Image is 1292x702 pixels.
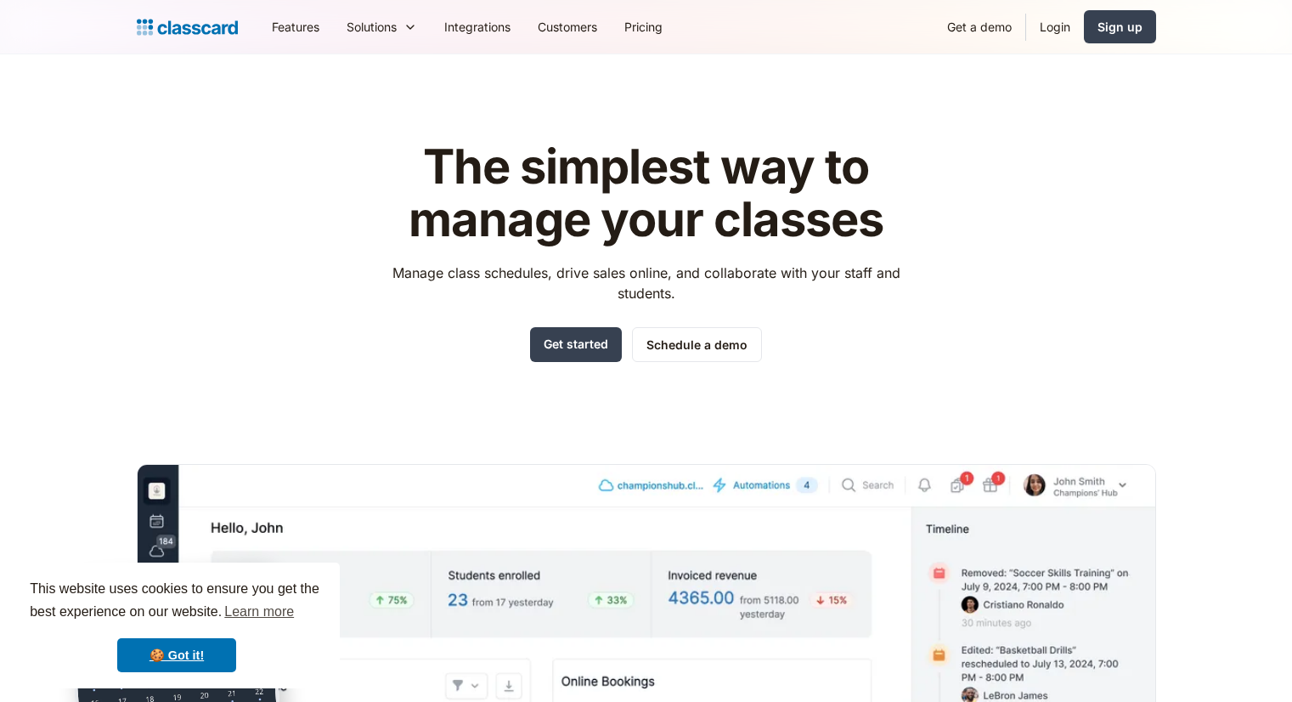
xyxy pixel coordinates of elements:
[1084,10,1156,43] a: Sign up
[431,8,524,46] a: Integrations
[376,263,916,303] p: Manage class schedules, drive sales online, and collaborate with your staff and students.
[934,8,1025,46] a: Get a demo
[524,8,611,46] a: Customers
[117,638,236,672] a: dismiss cookie message
[14,563,340,688] div: cookieconsent
[137,15,238,39] a: Logo
[30,579,324,625] span: This website uses cookies to ensure you get the best experience on our website.
[1097,18,1142,36] div: Sign up
[376,141,916,246] h1: The simplest way to manage your classes
[347,18,397,36] div: Solutions
[611,8,676,46] a: Pricing
[1026,8,1084,46] a: Login
[258,8,333,46] a: Features
[632,327,762,362] a: Schedule a demo
[333,8,431,46] div: Solutions
[222,599,296,625] a: learn more about cookies
[530,327,622,362] a: Get started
